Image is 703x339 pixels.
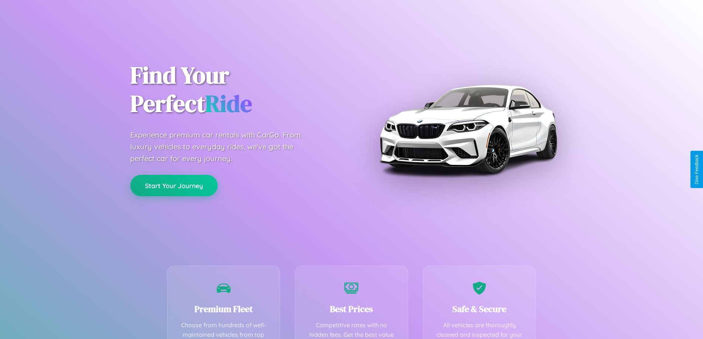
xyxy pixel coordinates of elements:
img: Premium BMW car rental vehicle [376,37,560,221]
div: Give Feedback [694,155,699,184]
h3: Best Prices [306,303,397,315]
h1: Find Your Perfect [130,61,341,118]
p: Experience premium car rentals with CarGo. From luxury vehicles to everyday rides, we've got the ... [130,129,315,165]
h3: Premium Fleet [179,303,269,315]
button: Start Your Journey [130,175,218,196]
h3: Safe & Secure [434,303,525,315]
span: Ride [205,87,252,120]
